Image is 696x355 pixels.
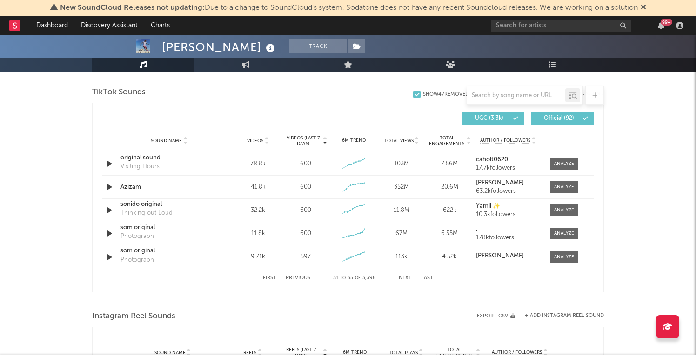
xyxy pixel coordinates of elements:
div: 4.52k [428,252,471,262]
button: Official(92) [531,112,594,125]
div: Visiting Hours [120,162,160,171]
span: Sound Name [151,138,182,144]
a: Azizam [120,183,218,192]
button: Next [399,276,412,281]
strong: Yamii ✨ [476,203,500,209]
button: First [263,276,276,281]
a: [PERSON_NAME] [476,253,541,259]
a: . [476,226,541,233]
div: 178k followers [476,235,541,241]
div: 6M Trend [332,137,375,144]
strong: caholt0620 [476,157,508,163]
div: 622k [428,206,471,215]
div: Photograph [120,256,154,265]
input: Search by song name or URL [467,92,565,99]
div: 11.8M [380,206,423,215]
div: 41.8k [236,183,280,192]
a: caholt0620 [476,157,541,163]
span: UGC ( 3.3k ) [468,116,510,121]
div: 11.8k [236,229,280,238]
a: som original [120,246,218,256]
span: Official ( 92 ) [537,116,580,121]
div: 600 [300,229,311,238]
button: Last [421,276,433,281]
button: Export CSV [477,313,515,319]
div: 63.2k followers [476,188,541,195]
a: original sound [120,153,218,163]
span: New SoundCloud Releases not updating [60,4,202,12]
a: sonido original [120,200,218,209]
button: Track [289,39,347,53]
span: Videos (last 7 days) [284,135,322,146]
div: 597 [301,252,311,262]
span: to [340,276,346,280]
span: Instagram Reel Sounds [92,311,175,322]
button: UGC(3.3k) [462,112,524,125]
button: + Add Instagram Reel Sound [525,313,604,318]
input: Search for artists [491,20,631,32]
div: 99 + [661,19,672,26]
div: 67M [380,229,423,238]
a: Charts [144,16,176,35]
div: 31 35 3,396 [329,273,380,284]
div: 113k [380,252,423,262]
div: 600 [300,206,311,215]
strong: [PERSON_NAME] [476,180,524,186]
span: Dismiss [641,4,646,12]
a: [PERSON_NAME] [476,180,541,186]
span: Total Views [384,138,414,144]
div: 78.8k [236,159,280,169]
span: Author / Followers [480,138,530,144]
span: Videos [247,138,263,144]
div: 20.6M [428,183,471,192]
button: 99+ [658,22,664,29]
div: 7.56M [428,159,471,169]
span: Total Engagements [428,135,466,146]
span: of [355,276,361,280]
div: 103M [380,159,423,169]
div: 10.3k followers [476,211,541,218]
div: 600 [300,159,311,169]
div: 17.7k followers [476,165,541,171]
div: 6.55M [428,229,471,238]
a: Dashboard [30,16,74,35]
button: Previous [286,276,310,281]
strong: [PERSON_NAME] [476,253,524,259]
div: 9.71k [236,252,280,262]
div: Thinking out Loud [120,209,173,218]
strong: . [476,226,477,232]
div: 352M [380,183,423,192]
div: 600 [300,183,311,192]
div: Photograph [120,232,154,241]
a: som original [120,223,218,232]
div: + Add Instagram Reel Sound [515,313,604,318]
a: Yamii ✨ [476,203,541,210]
span: : Due to a change to SoundCloud's system, Sodatone does not have any recent Soundcloud releases. ... [60,4,638,12]
a: Discovery Assistant [74,16,144,35]
div: 32.2k [236,206,280,215]
div: [PERSON_NAME] [162,39,277,55]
